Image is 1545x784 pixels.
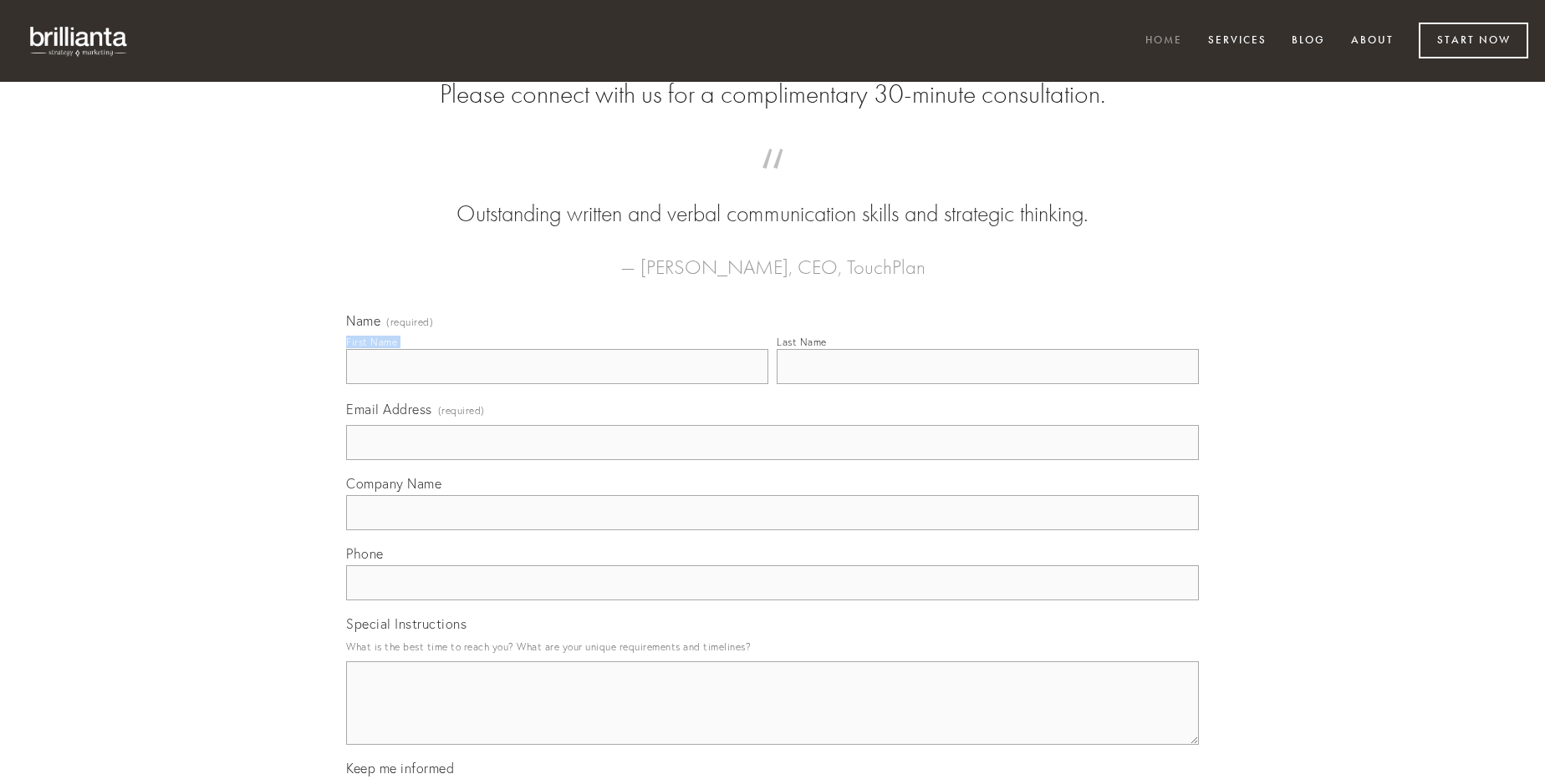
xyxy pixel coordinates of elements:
[1419,23,1528,58] a: Start Now
[373,165,1172,198] span: “
[346,312,380,329] span: Name
[1281,28,1336,55] a: Blog
[346,475,441,492] span: Company Name
[373,165,1172,230] blockquote: Outstanding written and verbal communication skills and strategic thinking.
[1340,28,1405,55] a: About
[438,399,485,422] span: (required)
[346,401,432,417] span: Email Address
[386,317,433,327] span: (required)
[373,230,1172,284] figcaption: — [PERSON_NAME], CEO, TouchPlan
[346,78,1199,110] h2: Please connect with us for a complimentary 30-minute consultation.
[346,615,467,632] span: Special Instructions
[346,336,397,348] div: First Name
[777,336,827,348] div: Last Name
[1135,28,1193,55] a: Home
[346,545,384,562] span: Phone
[346,635,1199,658] p: What is the best time to reach you? What are your unique requirements and timelines?
[346,760,454,776] span: Keep me informed
[17,17,142,65] img: brillianta - research, strategy, marketing
[1197,28,1277,55] a: Services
